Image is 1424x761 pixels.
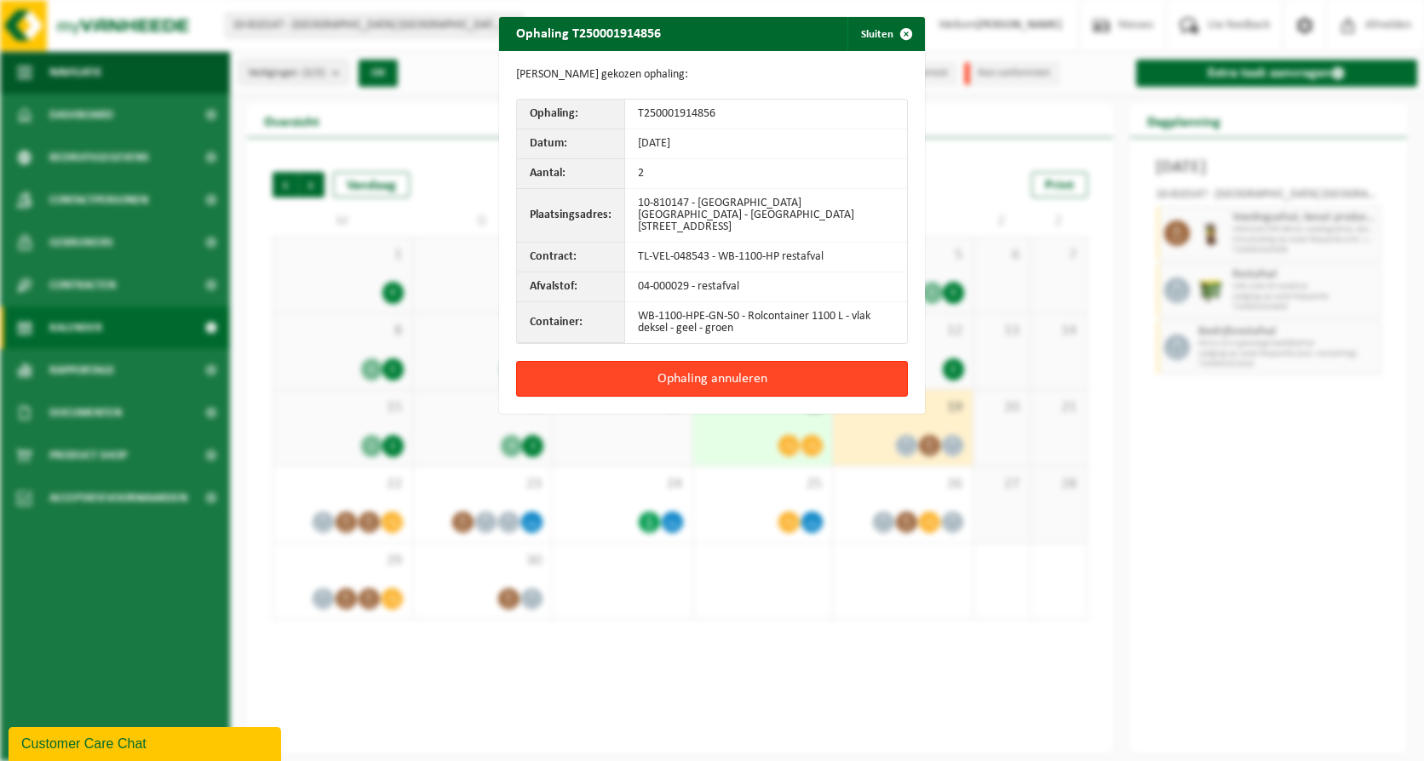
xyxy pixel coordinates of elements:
[625,129,907,159] td: [DATE]
[625,302,907,343] td: WB-1100-HPE-GN-50 - Rolcontainer 1100 L - vlak deksel - geel - groen
[517,302,625,343] th: Container:
[499,17,678,49] h2: Ophaling T250001914856
[517,100,625,129] th: Ophaling:
[517,189,625,243] th: Plaatsingsadres:
[516,361,908,397] button: Ophaling annuleren
[517,159,625,189] th: Aantal:
[517,243,625,272] th: Contract:
[517,129,625,159] th: Datum:
[625,159,907,189] td: 2
[625,243,907,272] td: TL-VEL-048543 - WB-1100-HP restafval
[9,724,284,761] iframe: chat widget
[516,68,908,82] p: [PERSON_NAME] gekozen ophaling:
[625,272,907,302] td: 04-000029 - restafval
[625,100,907,129] td: T250001914856
[517,272,625,302] th: Afvalstof:
[625,189,907,243] td: 10-810147 - [GEOGRAPHIC_DATA] [GEOGRAPHIC_DATA] - [GEOGRAPHIC_DATA][STREET_ADDRESS]
[847,17,923,51] button: Sluiten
